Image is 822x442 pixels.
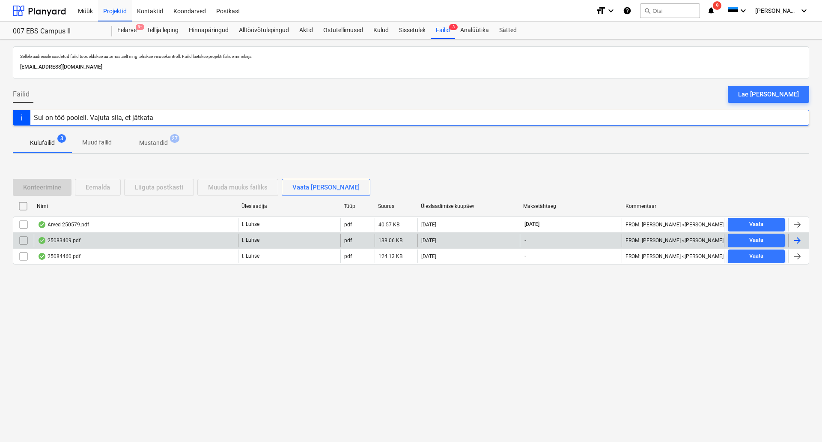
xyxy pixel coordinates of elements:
a: Alltöövõtulepingud [234,22,294,39]
a: Eelarve9+ [112,22,142,39]
div: pdf [344,238,352,244]
div: 124.13 KB [378,253,402,259]
span: search [644,7,651,14]
div: Failid [431,22,455,39]
div: Andmed failist loetud [38,253,46,260]
p: Sellele aadressile saadetud failid töödeldakse automaatselt ning tehakse viirusekontroll. Failid ... [20,54,802,59]
div: Nimi [37,203,235,209]
i: Abikeskus [623,6,631,16]
p: I. Luhse [242,237,259,244]
i: format_size [596,6,606,16]
button: Vaata [728,234,785,247]
p: Kulufailid [30,138,55,147]
a: Sissetulek [394,22,431,39]
a: Analüütika [455,22,494,39]
button: Vaata [728,218,785,232]
div: 40.57 KB [378,222,399,228]
p: Mustandid [139,138,168,147]
i: keyboard_arrow_down [799,6,809,16]
span: - [524,253,527,260]
span: 27 [170,134,179,143]
div: Kommentaar [625,203,721,209]
div: Vaata [749,235,763,245]
a: Aktid [294,22,318,39]
div: Üleslaadija [241,203,337,209]
iframe: Chat Widget [779,401,822,442]
a: Ostutellimused [318,22,368,39]
div: Lae [PERSON_NAME] [738,89,799,100]
div: [DATE] [421,222,436,228]
div: 007 EBS Campus II [13,27,102,36]
a: Hinnapäringud [184,22,234,39]
span: [DATE] [524,221,540,228]
div: [DATE] [421,238,436,244]
div: [DATE] [421,253,436,259]
p: Muud failid [82,138,112,147]
div: Vaata [749,219,763,229]
div: Maksetähtaeg [523,203,619,209]
span: [PERSON_NAME] [755,7,798,14]
div: Tüüp [344,203,371,209]
button: Lae [PERSON_NAME] [728,86,809,103]
span: 3 [57,134,66,143]
a: Failid3 [431,22,455,39]
div: pdf [344,222,352,228]
div: pdf [344,253,352,259]
div: 25084460.pdf [38,253,80,260]
div: Vaata [PERSON_NAME] [292,182,360,193]
div: Suurus [378,203,414,209]
span: - [524,237,527,244]
div: 25083409.pdf [38,237,80,244]
i: keyboard_arrow_down [738,6,748,16]
div: Sul on töö pooleli. Vajuta siia, et jätkata [34,114,153,122]
button: Vaata [PERSON_NAME] [282,179,370,196]
p: [EMAIL_ADDRESS][DOMAIN_NAME] [20,63,802,72]
div: Eelarve [112,22,142,39]
a: Sätted [494,22,522,39]
div: Üleslaadimise kuupäev [421,203,516,209]
div: Andmed failist loetud [38,221,46,228]
p: I. Luhse [242,253,259,260]
div: Vaata [749,251,763,261]
div: Andmed failist loetud [38,237,46,244]
p: I. Luhse [242,221,259,228]
button: Vaata [728,250,785,263]
a: Tellija leping [142,22,184,39]
button: Otsi [640,3,700,18]
i: keyboard_arrow_down [606,6,616,16]
div: Arved 250579.pdf [38,221,89,228]
span: Failid [13,89,30,99]
span: 9 [713,1,721,10]
i: notifications [707,6,715,16]
span: 3 [449,24,458,30]
a: Kulud [368,22,394,39]
div: 138.06 KB [378,238,402,244]
span: 9+ [136,24,144,30]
